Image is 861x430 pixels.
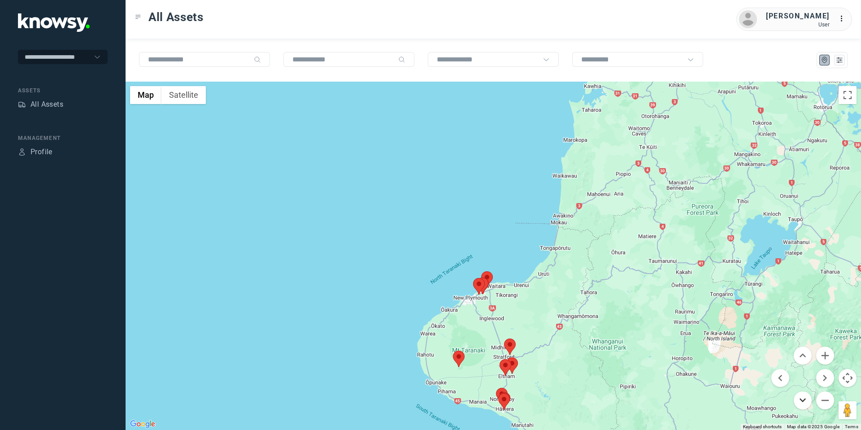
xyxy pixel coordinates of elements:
button: Show street map [130,86,161,104]
button: Drag Pegman onto the map to open Street View [839,401,857,419]
span: Map data ©2025 Google [787,424,839,429]
button: Move up [794,347,812,365]
div: All Assets [30,99,63,110]
button: Zoom out [816,391,834,409]
button: Toggle fullscreen view [839,86,857,104]
div: Assets [18,100,26,109]
div: Management [18,134,108,142]
div: Search [254,56,261,63]
div: Profile [18,148,26,156]
div: [PERSON_NAME] [766,11,830,22]
div: Assets [18,87,108,95]
div: Map [821,56,829,64]
button: Move down [794,391,812,409]
tspan: ... [839,15,848,22]
div: Profile [30,147,52,157]
div: List [835,56,844,64]
span: All Assets [148,9,204,25]
button: Zoom in [816,347,834,365]
div: Toggle Menu [135,14,141,20]
a: AssetsAll Assets [18,99,63,110]
button: Move right [816,369,834,387]
button: Move left [771,369,789,387]
a: Open this area in Google Maps (opens a new window) [128,418,157,430]
div: User [766,22,830,28]
img: Application Logo [18,13,90,32]
a: ProfileProfile [18,147,52,157]
img: Google [128,418,157,430]
div: : [839,13,849,26]
button: Show satellite imagery [161,86,206,104]
button: Keyboard shortcuts [743,424,782,430]
div: : [839,13,849,24]
a: Terms [845,424,858,429]
div: Search [398,56,405,63]
img: avatar.png [739,10,757,28]
button: Map camera controls [839,369,857,387]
